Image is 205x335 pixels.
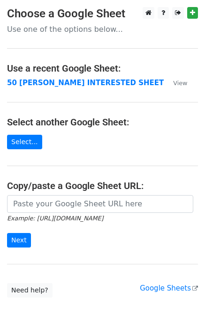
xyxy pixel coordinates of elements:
[7,63,198,74] h4: Use a recent Google Sheet:
[7,24,198,34] p: Use one of the options below...
[173,80,187,87] small: View
[7,283,53,298] a: Need help?
[164,79,187,87] a: View
[7,215,103,222] small: Example: [URL][DOMAIN_NAME]
[140,284,198,292] a: Google Sheets
[7,117,198,128] h4: Select another Google Sheet:
[7,7,198,21] h3: Choose a Google Sheet
[7,195,193,213] input: Paste your Google Sheet URL here
[7,180,198,191] h4: Copy/paste a Google Sheet URL:
[7,79,164,87] a: 50 [PERSON_NAME] INTERESTED SHEET
[7,233,31,248] input: Next
[7,135,42,149] a: Select...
